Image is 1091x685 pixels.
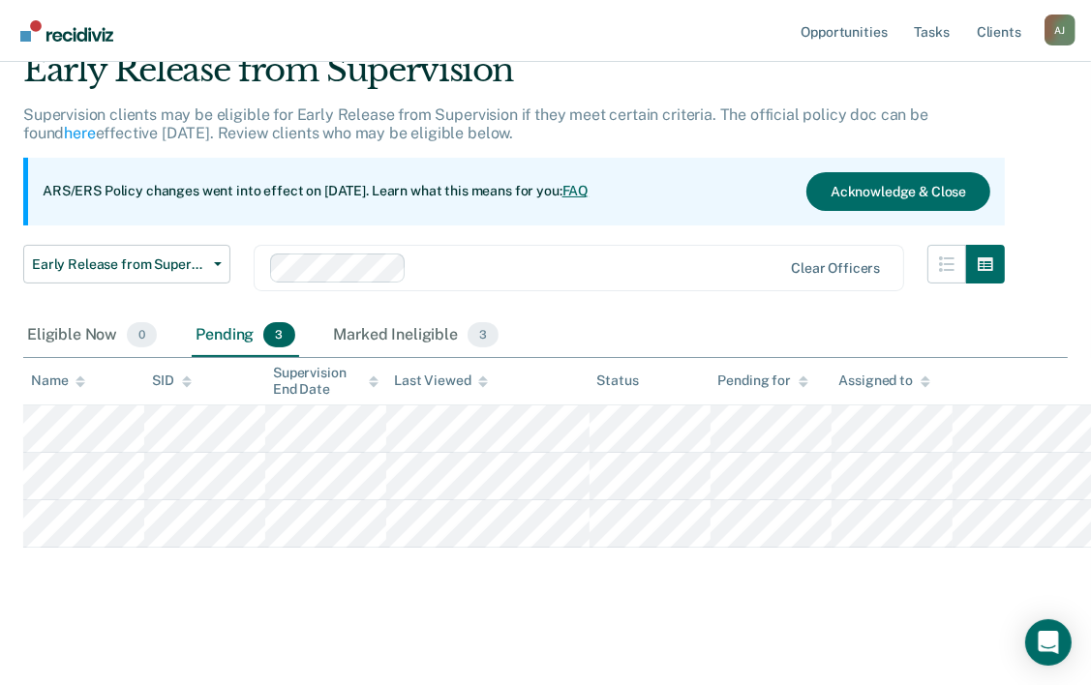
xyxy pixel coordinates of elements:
[23,105,928,142] p: Supervision clients may be eligible for Early Release from Supervision if they meet certain crite...
[1045,15,1076,45] div: A J
[127,322,157,347] span: 0
[20,20,113,42] img: Recidiviz
[791,260,880,277] div: Clear officers
[394,372,488,389] div: Last Viewed
[64,124,95,142] a: here
[23,245,230,283] button: Early Release from Supervision
[468,322,499,347] span: 3
[1045,15,1076,45] button: Profile dropdown button
[839,372,930,389] div: Assigned to
[23,314,161,357] div: Eligible Now0
[330,314,503,357] div: Marked Ineligible3
[1025,619,1072,666] div: Open Intercom Messenger
[152,372,192,389] div: SID
[43,182,589,201] p: ARS/ERS Policy changes went into effect on [DATE]. Learn what this means for you:
[562,183,590,198] a: FAQ
[263,322,294,347] span: 3
[273,365,379,398] div: Supervision End Date
[31,372,85,389] div: Name
[597,372,639,389] div: Status
[32,256,206,273] span: Early Release from Supervision
[806,172,990,211] button: Acknowledge & Close
[23,50,1005,105] div: Early Release from Supervision
[718,372,808,389] div: Pending for
[192,314,298,357] div: Pending3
